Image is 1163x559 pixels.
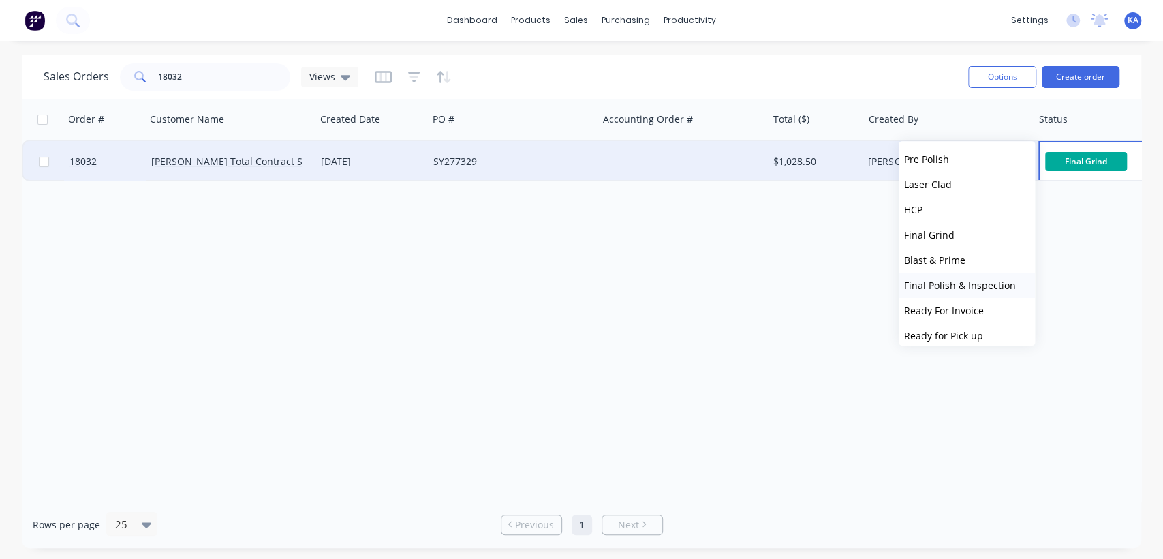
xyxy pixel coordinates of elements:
span: KA [1128,14,1138,27]
span: Next [618,518,639,532]
span: Blast & Prime [904,254,965,267]
span: Final Grind [1045,152,1127,170]
a: Page 1 is your current page [572,515,592,535]
a: dashboard [440,10,504,31]
span: Ready for Pick up [904,329,983,342]
a: Next page [602,518,662,532]
div: products [504,10,557,31]
ul: Pagination [495,515,668,535]
div: Order # [68,112,104,126]
div: Created By [869,112,918,126]
div: settings [1004,10,1055,31]
div: Customer Name [150,112,224,126]
button: Ready For Invoice [899,298,1035,323]
span: Ready For Invoice [904,304,984,317]
div: SY277329 [433,155,585,168]
div: Total ($) [773,112,809,126]
button: Laser Clad [899,172,1035,197]
div: PO # [433,112,454,126]
img: Factory [25,10,45,31]
div: productivity [657,10,723,31]
span: Previous [515,518,554,532]
a: [PERSON_NAME] Total Contract Solutions (TSM) Pty Ltd [151,155,401,168]
button: Blast & Prime [899,247,1035,273]
div: Accounting Order # [603,112,693,126]
span: Rows per page [33,518,100,532]
div: [PERSON_NAME] [868,155,1019,168]
h1: Sales Orders [44,70,109,83]
button: Options [968,66,1036,88]
span: Pre Polish [904,153,949,166]
div: [DATE] [321,155,422,168]
span: 18032 [69,155,97,168]
div: Created Date [320,112,380,126]
span: HCP [904,203,922,216]
a: Previous page [501,518,561,532]
span: Final Polish & Inspection [904,279,1016,292]
button: HCP [899,197,1035,222]
button: Final Polish & Inspection [899,273,1035,298]
button: Create order [1042,66,1119,88]
input: Search... [158,63,291,91]
button: Final Grind [899,222,1035,247]
span: Final Grind [904,228,955,241]
button: Pre Polish [899,147,1035,172]
span: Laser Clad [904,178,952,191]
div: purchasing [595,10,657,31]
div: $1,028.50 [773,155,853,168]
div: Status [1039,112,1068,126]
a: 18032 [69,141,151,182]
button: Ready for Pick up [899,323,1035,348]
span: Views [309,70,335,84]
div: sales [557,10,595,31]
